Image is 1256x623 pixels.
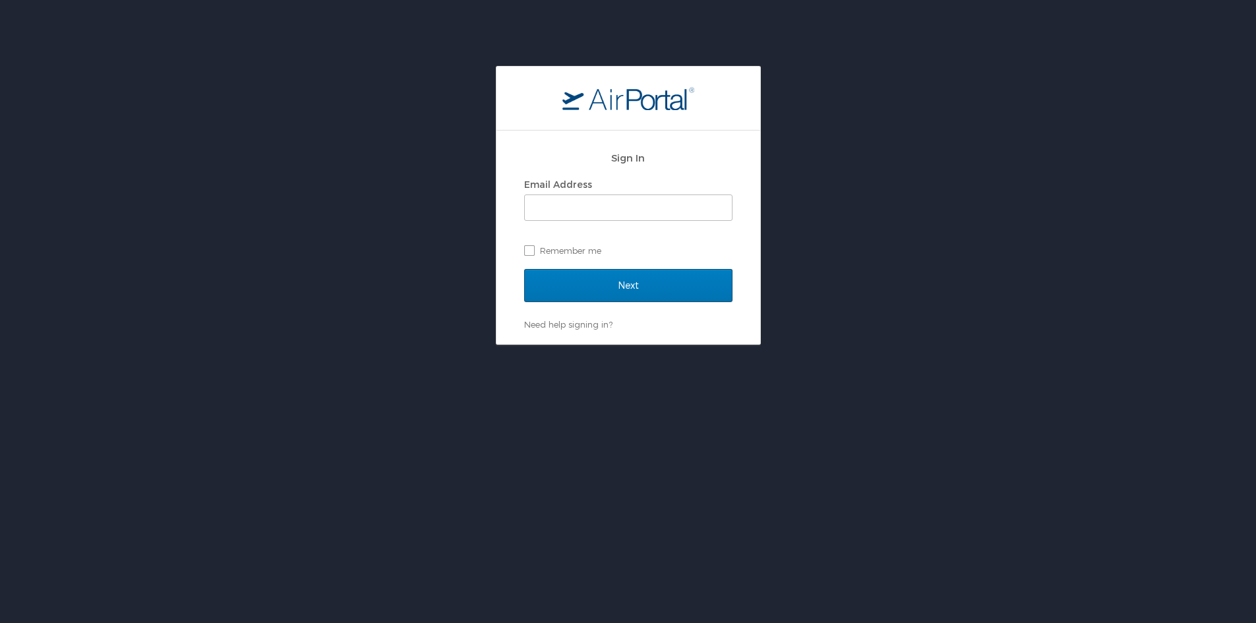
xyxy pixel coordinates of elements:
label: Email Address [524,179,592,190]
a: Need help signing in? [524,319,613,330]
h2: Sign In [524,150,733,165]
input: Next [524,269,733,302]
img: logo [562,86,694,110]
label: Remember me [524,241,733,260]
